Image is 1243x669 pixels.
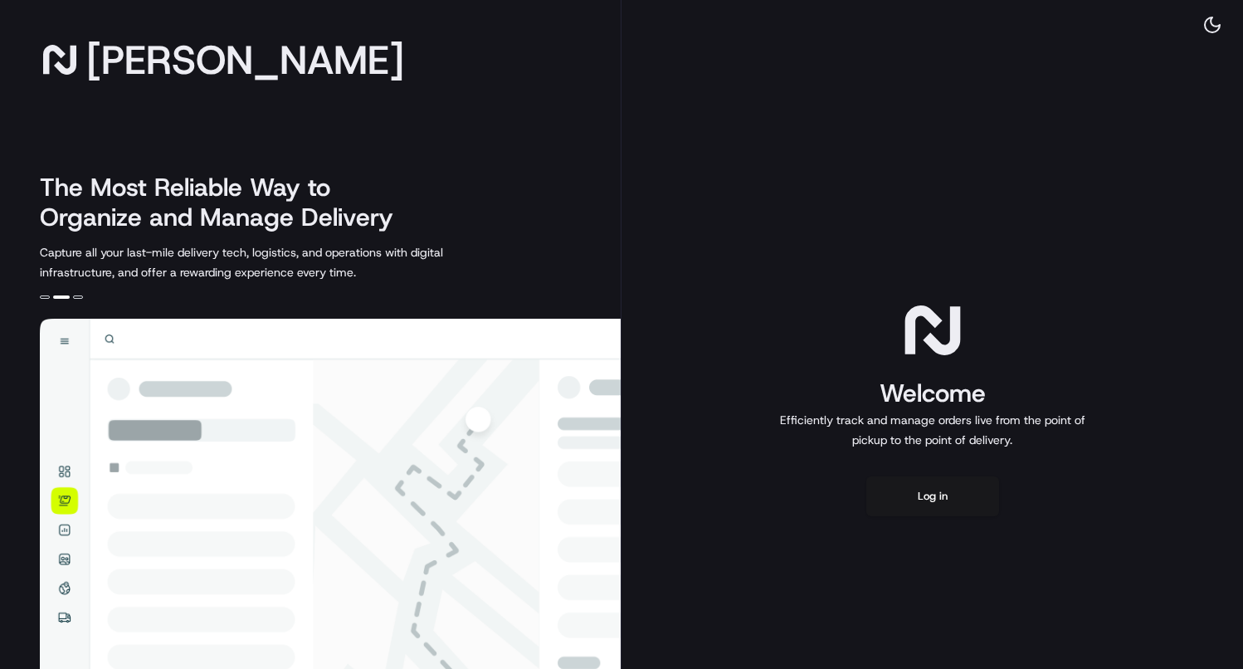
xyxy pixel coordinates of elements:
span: [PERSON_NAME] [86,43,404,76]
button: Log in [866,476,999,516]
h1: Welcome [773,377,1092,410]
p: Capture all your last-mile delivery tech, logistics, and operations with digital infrastructure, ... [40,242,518,282]
p: Efficiently track and manage orders live from the point of pickup to the point of delivery. [773,410,1092,450]
h2: The Most Reliable Way to Organize and Manage Delivery [40,173,412,232]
